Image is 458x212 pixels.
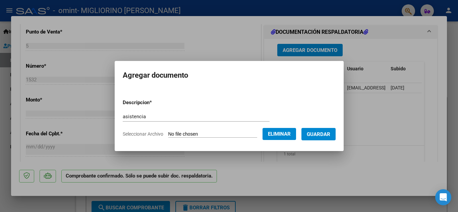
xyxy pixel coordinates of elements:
[123,69,336,82] h2: Agregar documento
[435,189,451,205] div: Open Intercom Messenger
[301,128,336,140] button: Guardar
[268,131,291,137] span: Eliminar
[307,131,330,137] span: Guardar
[123,99,187,107] p: Descripcion
[263,128,296,140] button: Eliminar
[123,131,163,137] span: Seleccionar Archivo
